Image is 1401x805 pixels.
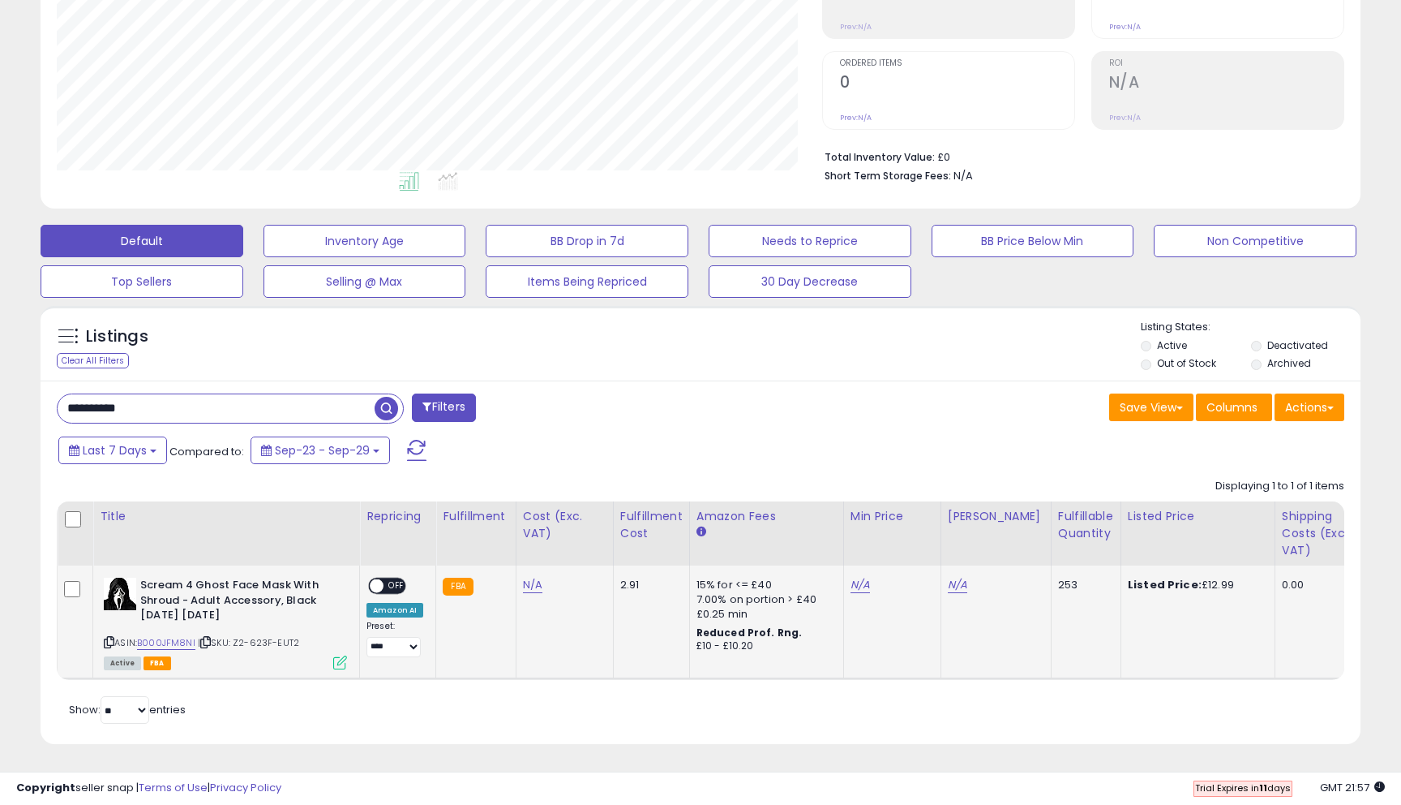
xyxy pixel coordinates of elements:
[486,225,688,257] button: BB Drop in 7d
[696,592,831,607] div: 7.00% on portion > £40
[139,780,208,795] a: Terms of Use
[58,437,167,464] button: Last 7 Days
[696,525,706,540] small: Amazon Fees.
[1109,73,1343,95] h2: N/A
[104,578,136,610] img: 41UXcT3J60L._SL40_.jpg
[1058,508,1114,542] div: Fulfillable Quantity
[443,508,508,525] div: Fulfillment
[1267,338,1328,352] label: Deactivated
[696,508,837,525] div: Amazon Fees
[486,265,688,298] button: Items Being Repriced
[825,150,935,164] b: Total Inventory Value:
[696,626,803,639] b: Reduced Prof. Rng.
[1109,394,1193,421] button: Save View
[1259,781,1267,794] b: 11
[1128,578,1262,592] div: £12.99
[169,444,244,459] span: Compared to:
[1157,356,1216,370] label: Out of Stock
[1320,780,1385,795] span: 2025-10-7 21:57 GMT
[251,437,390,464] button: Sep-23 - Sep-29
[696,639,831,653] div: £10 - £10.20
[1196,394,1272,421] button: Columns
[140,578,337,627] b: Scream 4 Ghost Face Mask With Shroud - Adult Accessory, Black [DATE] [DATE]
[1282,578,1360,592] div: 0.00
[840,22,872,32] small: Prev: N/A
[86,325,148,348] h5: Listings
[932,225,1134,257] button: BB Price Below Min
[840,113,872,123] small: Prev: N/A
[210,780,281,795] a: Privacy Policy
[1154,225,1356,257] button: Non Competitive
[1195,781,1291,794] span: Trial Expires in days
[1058,578,1108,592] div: 253
[948,577,967,593] a: N/A
[709,265,911,298] button: 30 Day Decrease
[1141,320,1360,335] p: Listing States:
[1215,479,1344,494] div: Displaying 1 to 1 of 1 items
[69,702,186,717] span: Show: entries
[412,394,475,422] button: Filters
[1128,508,1268,525] div: Listed Price
[57,353,129,368] div: Clear All Filters
[366,508,429,525] div: Repricing
[1206,399,1257,415] span: Columns
[696,607,831,622] div: £0.25 min
[523,508,606,542] div: Cost (Exc. VAT)
[1109,22,1141,32] small: Prev: N/A
[16,781,281,796] div: seller snap | |
[850,577,870,593] a: N/A
[850,508,934,525] div: Min Price
[1157,338,1187,352] label: Active
[263,225,466,257] button: Inventory Age
[275,442,370,458] span: Sep-23 - Sep-29
[825,146,1332,166] li: £0
[1128,577,1202,592] b: Listed Price:
[1267,356,1311,370] label: Archived
[1275,394,1344,421] button: Actions
[41,225,243,257] button: Default
[198,636,299,649] span: | SKU: Z2-623F-EUT2
[41,265,243,298] button: Top Sellers
[953,168,973,183] span: N/A
[620,578,677,592] div: 2.91
[523,577,542,593] a: N/A
[1109,113,1141,123] small: Prev: N/A
[825,169,951,183] b: Short Term Storage Fees:
[1282,508,1365,559] div: Shipping Costs (Exc. VAT)
[620,508,683,542] div: Fulfillment Cost
[709,225,911,257] button: Needs to Reprice
[840,59,1074,68] span: Ordered Items
[137,636,195,650] a: B000JFM8NI
[1109,59,1343,68] span: ROI
[696,578,831,592] div: 15% for <= £40
[840,73,1074,95] h2: 0
[263,265,466,298] button: Selling @ Max
[366,621,423,657] div: Preset:
[443,578,473,596] small: FBA
[83,442,147,458] span: Last 7 Days
[948,508,1044,525] div: [PERSON_NAME]
[104,578,347,668] div: ASIN:
[104,656,141,670] span: All listings currently available for purchase on Amazon
[383,579,409,593] span: OFF
[144,656,171,670] span: FBA
[100,508,353,525] div: Title
[366,603,423,618] div: Amazon AI
[16,780,75,795] strong: Copyright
